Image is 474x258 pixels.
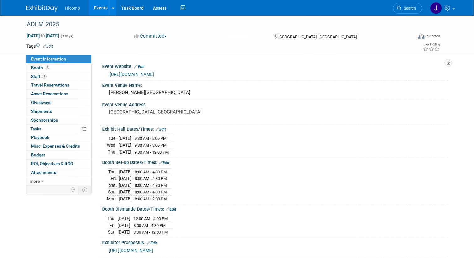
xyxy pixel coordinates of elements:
[31,74,47,79] span: Staff
[107,149,118,155] td: Thu.
[107,195,119,202] td: Mon.
[119,182,132,189] td: [DATE]
[118,135,131,142] td: [DATE]
[134,150,169,155] span: 9:30 AM - 12:00 PM
[26,133,91,142] a: Playbook
[425,34,440,39] div: In-Person
[135,183,167,188] span: 8:00 AM - 4:30 PM
[278,34,357,39] span: [GEOGRAPHIC_DATA], [GEOGRAPHIC_DATA]
[31,91,68,96] span: Asset Reservations
[166,207,176,212] a: Edit
[26,81,91,89] a: Travel Reservations
[26,90,91,98] a: Asset Reservations
[65,6,80,11] span: Hicomp
[102,62,448,70] div: Event Website:
[24,19,405,30] div: ADLM 2025
[430,2,442,14] img: Jing Chen
[118,149,131,155] td: [DATE]
[379,33,440,42] div: Event Format
[134,216,168,221] span: 12:00 AM - 4:00 PM
[118,222,130,229] td: [DATE]
[26,98,91,107] a: Giveaways
[107,229,118,235] td: Sat.
[30,179,40,184] span: more
[26,142,91,150] a: Misc. Expenses & Credits
[119,175,132,182] td: [DATE]
[26,33,59,39] span: [DATE] [DATE]
[26,107,91,116] a: Shipments
[119,195,132,202] td: [DATE]
[135,197,167,201] span: 8:00 AM - 2:00 PM
[26,151,91,159] a: Budget
[31,135,49,140] span: Playbook
[31,56,66,61] span: Event Information
[31,118,58,123] span: Sponsorships
[26,160,91,168] a: ROI, Objectives & ROO
[102,204,448,213] div: Booth Dismantle Dates/Times:
[134,143,166,148] span: 9:30 AM - 5:00 PM
[134,230,168,234] span: 8:00 AM - 12:00 PM
[102,100,448,108] div: Event Venue Address:
[26,43,53,49] td: Tags
[26,5,58,12] img: ExhibitDay
[102,81,448,88] div: Event Venue Name:
[107,135,118,142] td: Tue.
[134,136,166,141] span: 9:30 AM - 5:00 PM
[26,125,91,133] a: Tasks
[31,65,50,70] span: Booth
[107,142,118,149] td: Wed.
[31,152,45,157] span: Budget
[134,65,145,69] a: Edit
[68,186,79,194] td: Personalize Event Tab Strip
[118,142,131,149] td: [DATE]
[78,186,91,194] td: Toggle Event Tabs
[26,168,91,177] a: Attachments
[26,177,91,186] a: more
[159,161,169,165] a: Edit
[40,33,46,38] span: to
[42,74,47,79] span: 1
[31,109,52,114] span: Shipments
[43,44,53,49] a: Edit
[119,168,132,175] td: [DATE]
[26,55,91,63] a: Event Information
[107,168,119,175] td: Thu.
[31,100,51,105] span: Giveaways
[30,126,41,131] span: Tasks
[107,182,119,189] td: Sat.
[118,229,130,235] td: [DATE]
[393,3,422,14] a: Search
[31,161,73,166] span: ROI, Objectives & ROO
[119,189,132,196] td: [DATE]
[155,127,166,132] a: Edit
[402,6,416,11] span: Search
[102,124,448,133] div: Exhibit Hall Dates/Times:
[26,64,91,72] a: Booth
[109,109,240,115] pre: [GEOGRAPHIC_DATA], [GEOGRAPHIC_DATA]
[135,176,167,181] span: 8:00 AM - 4:30 PM
[45,65,50,70] span: Booth not reserved yet
[107,189,119,196] td: Sun.
[26,116,91,124] a: Sponsorships
[60,34,73,38] span: (3 days)
[31,82,69,87] span: Travel Reservations
[107,215,118,222] td: Thu.
[102,238,448,246] div: Exhibitor Prospectus:
[147,241,157,245] a: Edit
[423,43,440,46] div: Event Rating
[107,88,443,97] div: [PERSON_NAME][GEOGRAPHIC_DATA]
[31,144,80,149] span: Misc. Expenses & Credits
[132,33,169,39] button: Committed
[135,170,167,174] span: 8:00 AM - 4:30 PM
[110,72,154,77] a: [URL][DOMAIN_NAME]
[26,72,91,81] a: Staff1
[134,223,166,228] span: 8:00 AM - 4:30 PM
[118,215,130,222] td: [DATE]
[107,222,118,229] td: Fri.
[102,158,448,166] div: Booth Set-up Dates/Times:
[107,175,119,182] td: Fri.
[31,170,56,175] span: Attachments
[135,190,167,194] span: 8:00 AM - 4:30 PM
[109,248,153,253] a: [URL][DOMAIN_NAME]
